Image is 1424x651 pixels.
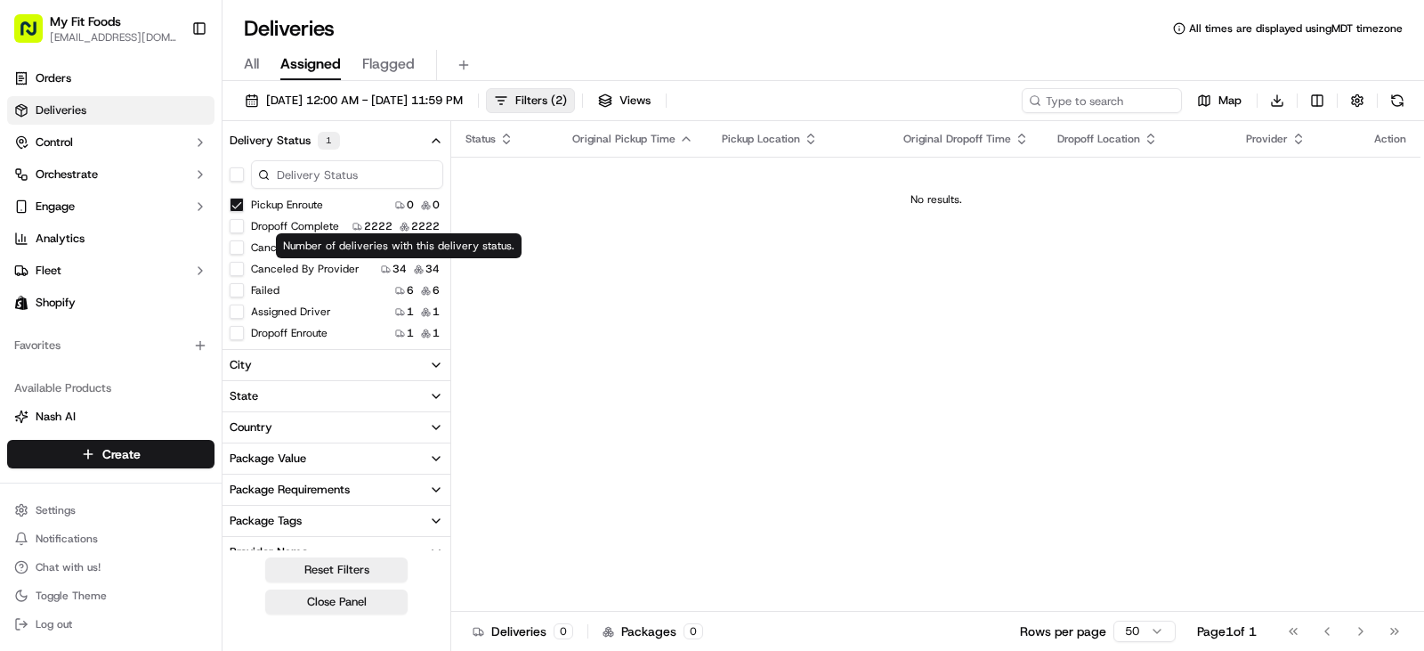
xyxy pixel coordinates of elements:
[7,64,214,93] a: Orders
[36,409,76,425] span: Nash AI
[36,102,86,118] span: Deliveries
[36,503,76,517] span: Settings
[318,132,340,150] div: 1
[486,88,575,113] button: Filters(2)
[36,589,107,603] span: Toggle Theme
[619,93,651,109] span: Views
[684,623,703,639] div: 0
[230,451,306,467] div: Package Value
[1189,88,1250,113] button: Map
[36,295,76,311] span: Shopify
[36,231,85,247] span: Analytics
[1057,132,1140,146] span: Dropoff Location
[251,219,339,233] label: Dropoff Complete
[425,262,440,276] span: 34
[36,617,72,631] span: Log out
[433,326,440,340] span: 1
[603,623,703,640] div: Packages
[222,443,450,474] button: Package Value
[7,224,214,253] a: Analytics
[36,134,73,151] span: Control
[251,305,331,319] label: Assigned Driver
[222,475,450,505] button: Package Requirements
[244,53,259,75] span: All
[7,526,214,551] button: Notifications
[36,560,101,574] span: Chat with us!
[230,357,252,373] div: City
[276,233,522,258] div: Number of deliveries with this delivery status .
[1246,132,1288,146] span: Provider
[1385,88,1410,113] button: Refresh
[1189,21,1403,36] span: All times are displayed using MDT timezone
[36,199,75,215] span: Engage
[251,326,328,340] label: Dropoff Enroute
[230,482,350,498] div: Package Requirements
[222,350,450,380] button: City
[251,160,443,189] input: Delivery Status
[551,93,567,109] span: ( 2 )
[7,331,214,360] div: Favorites
[7,440,214,468] button: Create
[407,283,414,297] span: 6
[237,88,471,113] button: [DATE] 12:00 AM - [DATE] 11:59 PM
[7,498,214,523] button: Settings
[251,198,323,212] label: Pickup Enroute
[362,53,415,75] span: Flagged
[7,96,214,125] a: Deliveries
[230,388,258,404] div: State
[222,506,450,536] button: Package Tags
[251,240,298,255] label: Canceled
[50,12,121,30] button: My Fit Foods
[1022,88,1182,113] input: Type to search
[102,445,141,463] span: Create
[36,263,61,279] span: Fleet
[465,132,496,146] span: Status
[7,160,214,189] button: Orchestrate
[7,612,214,637] button: Log out
[14,409,207,425] a: Nash AI
[433,283,440,297] span: 6
[222,381,450,411] button: State
[244,14,335,43] h1: Deliveries
[251,283,279,297] label: Failed
[1020,623,1106,640] p: Rows per page
[230,419,272,435] div: Country
[515,93,567,109] span: Filters
[7,192,214,221] button: Engage
[222,412,450,443] button: Country
[280,53,341,75] span: Assigned
[36,70,71,86] span: Orders
[222,125,450,157] button: Delivery Status1
[7,374,214,403] div: Available Products
[251,262,360,276] label: Canceled By Provider
[458,192,1413,207] div: No results.
[222,537,450,567] button: Provider Name
[7,583,214,608] button: Toggle Theme
[14,296,28,310] img: Shopify logo
[230,544,308,560] div: Provider Name
[7,289,214,317] a: Shopify
[407,305,414,319] span: 1
[230,513,302,529] div: Package Tags
[433,198,440,212] span: 0
[7,555,214,580] button: Chat with us!
[7,7,184,50] button: My Fit Foods[EMAIL_ADDRESS][DOMAIN_NAME]
[364,219,392,233] span: 2222
[7,128,214,157] button: Control
[433,305,440,319] span: 1
[36,167,98,183] span: Orchestrate
[1197,623,1257,640] div: Page 1 of 1
[230,132,340,150] div: Delivery Status
[554,623,573,639] div: 0
[1218,93,1242,109] span: Map
[265,557,408,582] button: Reset Filters
[722,132,800,146] span: Pickup Location
[572,132,676,146] span: Original Pickup Time
[265,590,408,614] button: Close Panel
[407,198,414,212] span: 0
[392,262,407,276] span: 34
[36,532,98,546] span: Notifications
[50,30,177,45] button: [EMAIL_ADDRESS][DOMAIN_NAME]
